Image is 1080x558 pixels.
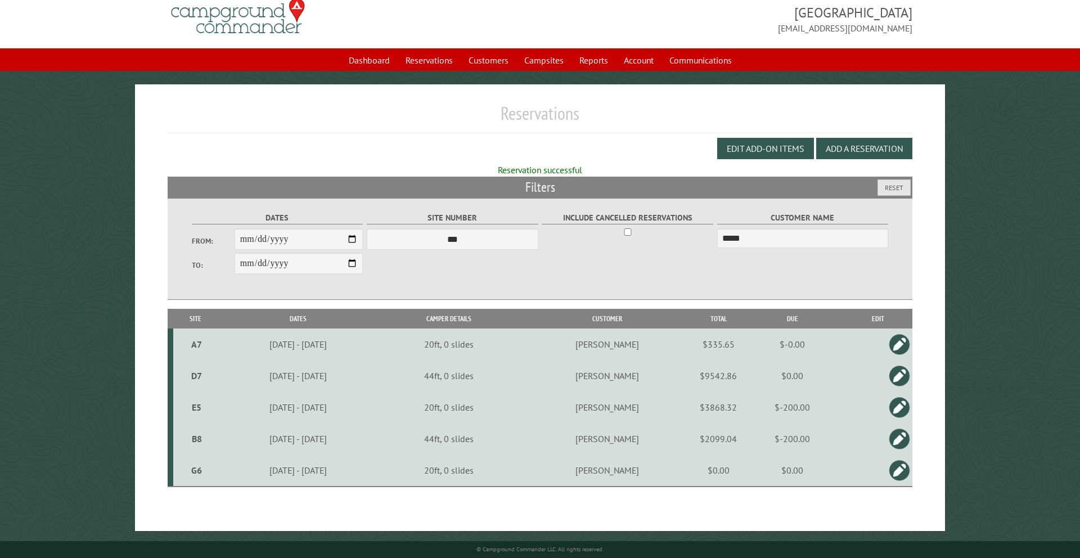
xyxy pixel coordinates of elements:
td: 20ft, 0 slides [379,391,519,423]
td: 44ft, 0 slides [379,423,519,454]
div: [DATE] - [DATE] [219,402,377,413]
label: Include Cancelled Reservations [542,211,713,224]
th: Site [173,309,218,328]
span: [GEOGRAPHIC_DATA] [EMAIL_ADDRESS][DOMAIN_NAME] [540,3,912,35]
td: $0.00 [741,360,844,391]
a: Account [617,49,660,71]
td: $-200.00 [741,423,844,454]
td: $3868.32 [696,391,741,423]
td: $0.00 [696,454,741,487]
a: Customers [462,49,515,71]
div: D7 [178,370,216,381]
td: 20ft, 0 slides [379,328,519,360]
td: $9542.86 [696,360,741,391]
th: Edit [844,309,912,328]
label: From: [192,236,235,246]
td: [PERSON_NAME] [519,391,696,423]
a: Dashboard [342,49,397,71]
small: © Campground Commander LLC. All rights reserved. [476,546,604,553]
th: Total [696,309,741,328]
div: [DATE] - [DATE] [219,370,377,381]
div: [DATE] - [DATE] [219,433,377,444]
label: To: [192,260,235,271]
a: Reservations [399,49,460,71]
td: [PERSON_NAME] [519,328,696,360]
label: Customer Name [717,211,889,224]
button: Reset [877,179,911,196]
th: Dates [218,309,379,328]
label: Dates [192,211,363,224]
th: Camper Details [379,309,519,328]
td: 44ft, 0 slides [379,360,519,391]
button: Add a Reservation [816,138,912,159]
div: [DATE] - [DATE] [219,465,377,476]
td: [PERSON_NAME] [519,423,696,454]
td: $-0.00 [741,328,844,360]
a: Campsites [517,49,570,71]
th: Customer [519,309,696,328]
h2: Filters [168,177,913,198]
div: Reservation successful [168,164,913,176]
a: Reports [573,49,615,71]
td: $-200.00 [741,391,844,423]
div: B8 [178,433,216,444]
h1: Reservations [168,102,913,133]
td: [PERSON_NAME] [519,360,696,391]
label: Site Number [367,211,538,224]
button: Edit Add-on Items [717,138,814,159]
div: E5 [178,402,216,413]
td: [PERSON_NAME] [519,454,696,487]
div: G6 [178,465,216,476]
th: Due [741,309,844,328]
a: Communications [663,49,739,71]
td: $335.65 [696,328,741,360]
td: $0.00 [741,454,844,487]
div: A7 [178,339,216,350]
td: 20ft, 0 slides [379,454,519,487]
div: [DATE] - [DATE] [219,339,377,350]
td: $2099.04 [696,423,741,454]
